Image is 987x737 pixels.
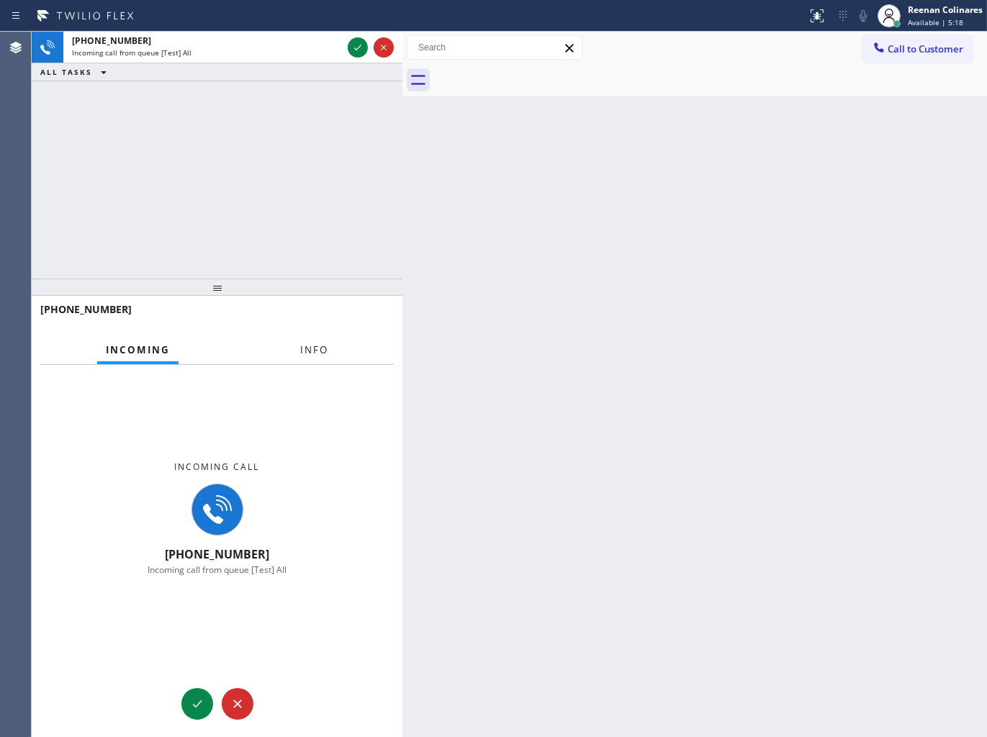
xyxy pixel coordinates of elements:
[908,4,983,16] div: Reenan Colinares
[853,6,873,26] button: Mute
[32,63,121,81] button: ALL TASKS
[374,37,394,58] button: Reject
[72,48,191,58] span: Incoming call from queue [Test] All
[72,35,151,47] span: [PHONE_NUMBER]
[908,17,963,27] span: Available | 5:18
[40,302,132,316] span: [PHONE_NUMBER]
[181,688,213,720] button: Accept
[300,343,328,356] span: Info
[888,42,963,55] span: Call to Customer
[292,336,337,364] button: Info
[407,36,582,59] input: Search
[148,564,287,576] span: Incoming call from queue [Test] All
[97,336,179,364] button: Incoming
[348,37,368,58] button: Accept
[40,67,92,77] span: ALL TASKS
[222,688,253,720] button: Reject
[165,546,269,562] span: [PHONE_NUMBER]
[862,35,973,63] button: Call to Customer
[106,343,170,356] span: Incoming
[175,461,260,473] span: Incoming call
